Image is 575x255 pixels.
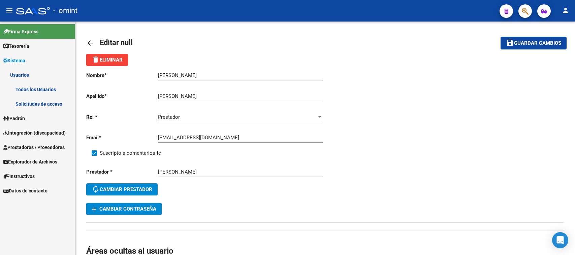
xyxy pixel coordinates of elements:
[3,173,35,180] span: Instructivos
[506,39,514,47] mat-icon: save
[100,38,133,47] span: Editar null
[86,203,162,215] button: Cambiar Contraseña
[501,37,567,49] button: Guardar cambios
[562,6,570,14] mat-icon: person
[3,115,25,122] span: Padrón
[86,54,128,66] button: Eliminar
[92,206,156,212] span: Cambiar Contraseña
[92,56,100,64] mat-icon: delete
[90,205,98,213] mat-icon: add
[3,57,25,64] span: Sistema
[158,114,180,120] span: Prestador
[3,144,65,151] span: Prestadores / Proveedores
[86,39,94,47] mat-icon: arrow_back
[552,232,568,248] div: Open Intercom Messenger
[92,57,123,63] span: Eliminar
[92,186,152,192] span: Cambiar prestador
[3,28,38,35] span: Firma Express
[86,183,158,195] button: Cambiar prestador
[86,72,158,79] p: Nombre
[100,149,161,157] span: Suscripto a comentarios fc
[92,185,100,193] mat-icon: autorenew
[3,158,57,166] span: Explorador de Archivos
[5,6,13,14] mat-icon: menu
[514,40,561,46] span: Guardar cambios
[86,134,158,141] p: Email
[3,187,47,194] span: Datos de contacto
[86,93,158,100] p: Apellido
[3,42,29,50] span: Tesorería
[86,113,158,121] p: Rol *
[3,129,66,137] span: Integración (discapacidad)
[53,3,77,18] span: - omint
[86,168,158,176] p: Prestador *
